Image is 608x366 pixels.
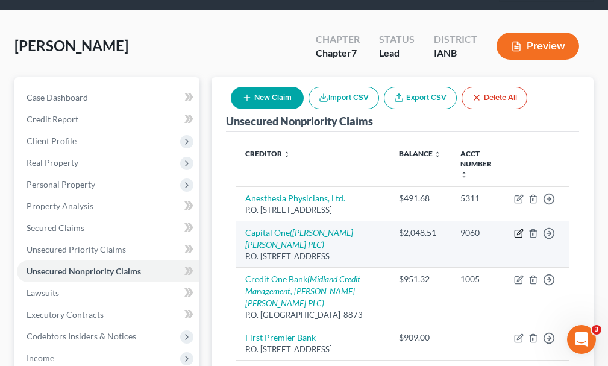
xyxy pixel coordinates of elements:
span: Codebtors Insiders & Notices [27,331,136,341]
span: Client Profile [27,136,77,146]
a: Credit One Bank(Midland Credit Management, [PERSON_NAME] [PERSON_NAME] PLC) [245,274,360,308]
button: New Claim [231,87,304,109]
span: [PERSON_NAME] [14,37,128,54]
a: Secured Claims [17,217,199,239]
span: Personal Property [27,179,95,189]
span: Executory Contracts [27,309,104,320]
div: Unsecured Nonpriority Claims [226,114,373,128]
a: First Premier Bank [245,332,316,342]
span: 3 [592,325,601,335]
span: Real Property [27,157,78,168]
div: P.O. [GEOGRAPHIC_DATA]-8873 [245,309,380,321]
span: Case Dashboard [27,92,88,103]
a: Case Dashboard [17,87,199,109]
a: Capital One([PERSON_NAME] [PERSON_NAME] PLC) [245,227,353,250]
div: 5311 [460,192,495,204]
div: P.O. [STREET_ADDRESS] [245,251,380,262]
span: Unsecured Priority Claims [27,244,126,254]
div: P.O. [STREET_ADDRESS] [245,344,380,355]
div: Chapter [316,46,360,60]
div: 1005 [460,273,495,285]
span: Lawsuits [27,288,59,298]
div: $2,048.51 [399,227,441,239]
a: Anesthesia Physicians, Ltd. [245,193,345,203]
div: P.O. [STREET_ADDRESS] [245,204,380,216]
button: Import CSV [309,87,379,109]
i: (Midland Credit Management, [PERSON_NAME] [PERSON_NAME] PLC) [245,274,360,308]
div: Chapter [316,33,360,46]
a: Balance unfold_more [399,149,441,158]
a: Export CSV [384,87,457,109]
i: unfold_more [460,171,468,178]
div: IANB [434,46,477,60]
span: Income [27,353,54,363]
i: unfold_more [434,151,441,158]
span: Unsecured Nonpriority Claims [27,266,141,276]
div: $491.68 [399,192,441,204]
span: Property Analysis [27,201,93,211]
i: ([PERSON_NAME] [PERSON_NAME] PLC) [245,227,353,250]
a: Executory Contracts [17,304,199,326]
a: Lawsuits [17,282,199,304]
a: Property Analysis [17,195,199,217]
a: Creditor unfold_more [245,149,290,158]
span: 7 [351,47,357,58]
div: District [434,33,477,46]
span: Credit Report [27,114,78,124]
i: unfold_more [283,151,290,158]
button: Preview [497,33,579,60]
button: Delete All [462,87,527,109]
div: $951.32 [399,273,441,285]
span: Secured Claims [27,222,84,233]
div: Status [379,33,415,46]
a: Unsecured Priority Claims [17,239,199,260]
iframe: Intercom live chat [567,325,596,354]
a: Unsecured Nonpriority Claims [17,260,199,282]
a: Acct Number unfold_more [460,149,492,178]
a: Credit Report [17,109,199,130]
div: 9060 [460,227,495,239]
div: Lead [379,46,415,60]
div: $909.00 [399,332,441,344]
